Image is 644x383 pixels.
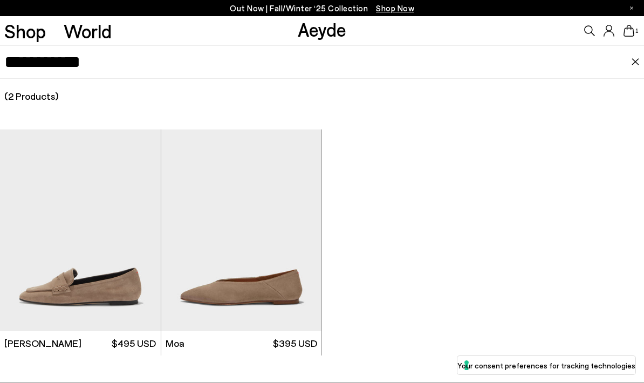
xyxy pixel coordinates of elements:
[376,3,414,13] span: Navigate to /collections/new-in
[273,337,317,350] span: $395 USD
[457,360,635,371] label: Your consent preferences for tracking technologies
[161,331,322,355] a: Moa $395 USD
[64,22,112,40] a: World
[230,2,414,15] p: Out Now | Fall/Winter ‘25 Collection
[624,25,634,37] a: 1
[112,337,156,350] span: $495 USD
[631,58,640,66] img: close.svg
[4,337,81,350] span: [PERSON_NAME]
[457,356,635,374] button: Your consent preferences for tracking technologies
[4,22,46,40] a: Shop
[298,18,346,40] a: Aeyde
[634,28,640,34] span: 1
[161,129,322,331] img: Moa Suede Pointed-Toe Flats
[166,337,184,350] span: Moa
